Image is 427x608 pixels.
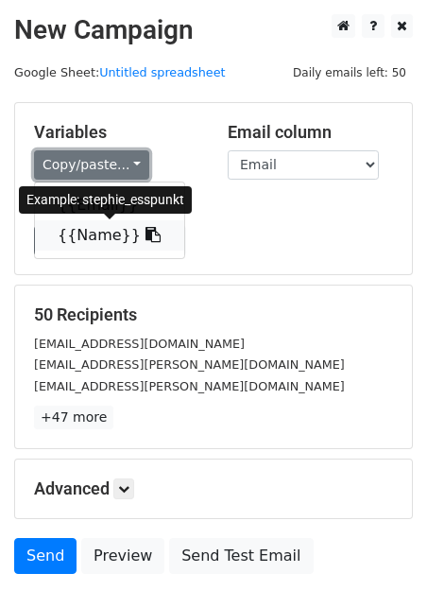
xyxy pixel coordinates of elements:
h5: Variables [34,122,199,143]
a: +47 more [34,406,113,429]
small: [EMAIL_ADDRESS][PERSON_NAME][DOMAIN_NAME] [34,379,345,393]
div: Example: stephie_esspunkt [19,186,192,214]
a: Untitled spreadsheet [99,65,225,79]
a: Daily emails left: 50 [286,65,413,79]
a: {{Name}} [35,220,184,251]
small: Google Sheet: [14,65,226,79]
iframe: Chat Widget [333,517,427,608]
small: [EMAIL_ADDRESS][DOMAIN_NAME] [34,337,245,351]
a: Preview [81,538,164,574]
a: Send [14,538,77,574]
a: Copy/paste... [34,150,149,180]
span: Daily emails left: 50 [286,62,413,83]
h5: Advanced [34,478,393,499]
h5: 50 Recipients [34,304,393,325]
small: [EMAIL_ADDRESS][PERSON_NAME][DOMAIN_NAME] [34,357,345,372]
h5: Email column [228,122,393,143]
a: Send Test Email [169,538,313,574]
h2: New Campaign [14,14,413,46]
